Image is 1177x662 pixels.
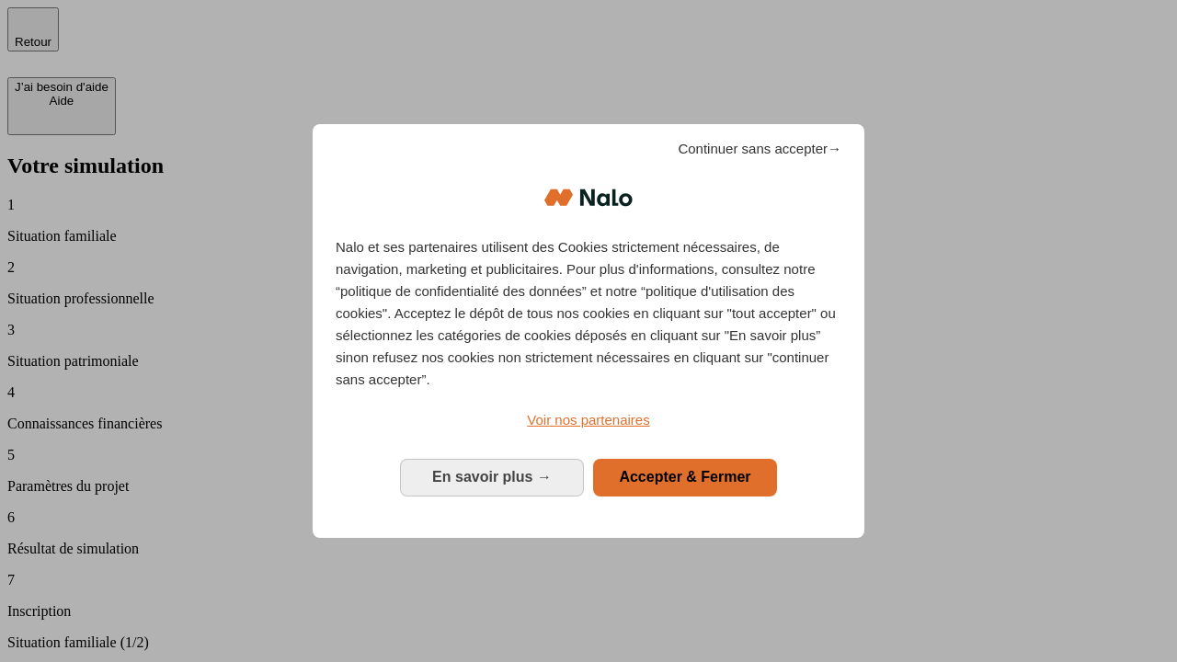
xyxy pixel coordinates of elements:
span: Continuer sans accepter→ [678,138,841,160]
p: Nalo et ses partenaires utilisent des Cookies strictement nécessaires, de navigation, marketing e... [336,236,841,391]
span: Voir nos partenaires [527,412,649,428]
button: Accepter & Fermer: Accepter notre traitement des données et fermer [593,459,777,496]
div: Bienvenue chez Nalo Gestion du consentement [313,124,864,537]
button: En savoir plus: Configurer vos consentements [400,459,584,496]
img: Logo [544,170,633,225]
a: Voir nos partenaires [336,409,841,431]
span: Accepter & Fermer [619,469,750,485]
span: En savoir plus → [432,469,552,485]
